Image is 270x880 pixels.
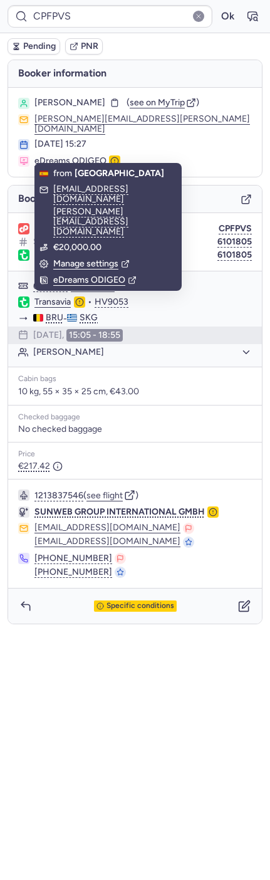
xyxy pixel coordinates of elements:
[34,139,252,149] div: [DATE] 15:27
[18,461,63,471] span: €217.42
[53,168,164,179] div: from
[18,450,252,459] div: Price
[127,98,199,108] button: (see on MyTrip)
[18,413,252,422] div: Checked baggage
[18,386,252,397] p: 10 kg, 55 × 35 × 25 cm, €43.00
[219,224,252,234] button: CPFPVS
[34,506,205,517] span: SUNWEB GROUP INTERNATIONAL GMBH
[80,313,98,323] span: SKG
[65,38,103,55] button: PNR
[18,249,29,261] figure: HV airline logo
[18,193,105,204] span: Booking #
[18,296,29,308] figure: HV airline logo
[33,329,123,342] div: [DATE],
[86,491,123,501] button: see flight
[33,280,252,291] div: ( )
[217,250,252,260] button: 6101805
[34,296,252,308] div: •
[18,375,252,384] div: Cabin bags
[23,41,56,51] span: Pending
[53,184,177,204] button: [EMAIL_ADDRESS][DOMAIN_NAME]
[95,297,128,307] button: HV9053
[53,207,177,237] button: [PERSON_NAME][EMAIL_ADDRESS][DOMAIN_NAME]
[46,313,63,323] span: BRU
[53,258,130,270] div: Manage settings
[8,5,212,28] input: PNR Reference
[34,155,106,167] span: eDreams ODIGEO
[106,602,174,610] span: Specific conditions
[34,523,180,534] button: [EMAIL_ADDRESS][DOMAIN_NAME]
[8,38,60,55] button: Pending
[39,275,137,286] button: eDreams ODIGEO
[217,237,252,247] button: 6101805
[34,98,105,108] span: [PERSON_NAME]
[33,347,252,358] button: [PERSON_NAME]
[33,281,68,291] button: 6101805
[34,553,112,564] button: [PHONE_NUMBER]
[130,97,185,108] span: see on MyTrip
[34,537,180,548] button: [EMAIL_ADDRESS][DOMAIN_NAME]
[33,237,110,247] span: Supplier booking ID
[41,600,229,612] button: Specific conditions
[18,223,29,234] figure: 1L airline logo
[34,567,112,578] button: [PHONE_NUMBER]
[8,60,262,87] h4: Booker information
[39,258,130,270] button: Manage settings
[217,6,237,26] button: Ok
[53,275,137,286] div: eDreams ODIGEO
[81,41,98,51] span: PNR
[66,329,123,342] time: 15:05 - 18:55
[53,242,101,253] div: €20,000.00
[34,114,252,134] button: [PERSON_NAME][EMAIL_ADDRESS][PERSON_NAME][DOMAIN_NAME]
[34,490,252,501] div: ( )
[34,296,71,308] a: Transavia
[18,424,252,434] div: No checked baggage
[33,313,252,324] div: -
[34,491,83,501] button: 1213837546
[75,168,164,179] b: [GEOGRAPHIC_DATA]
